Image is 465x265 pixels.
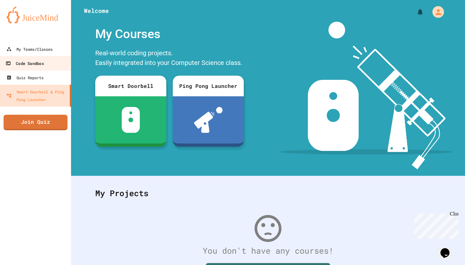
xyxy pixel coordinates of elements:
a: Join Quiz [4,115,67,130]
div: Quiz Reports [6,74,44,81]
div: Ping Pong Launcher [173,76,244,96]
div: Code Sandbox [5,59,44,68]
div: Smart Doorbell & Ping Pong Launcher [6,88,67,103]
iframe: chat widget [438,239,459,259]
div: Real-world coding projects. Easily integrated into your Computer Science class. [92,47,247,71]
iframe: chat widget [411,211,459,238]
img: logo-orange.svg [6,6,65,23]
img: banner-image-my-projects.png [280,22,453,169]
div: Chat with us now!Close [3,3,45,41]
div: My Projects [89,181,447,206]
div: My Account [426,5,446,19]
img: ppl-with-ball.png [194,107,223,133]
div: You don't have any courses! [89,245,447,257]
div: My Notifications [404,6,426,17]
img: sdb-white.svg [122,107,140,133]
div: My Teams/Classes [6,45,53,53]
div: My Courses [92,22,247,47]
div: Smart Doorbell [95,76,166,96]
